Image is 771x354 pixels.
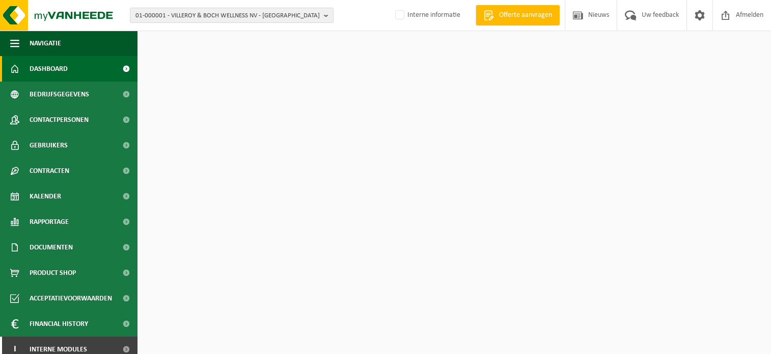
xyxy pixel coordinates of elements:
[30,31,61,56] span: Navigatie
[30,286,112,311] span: Acceptatievoorwaarden
[135,8,320,23] span: 01-000001 - VILLEROY & BOCH WELLNESS NV - [GEOGRAPHIC_DATA]
[30,133,68,158] span: Gebruikers
[30,184,61,209] span: Kalender
[30,235,73,260] span: Documenten
[30,82,89,107] span: Bedrijfsgegevens
[30,311,88,337] span: Financial History
[30,56,68,82] span: Dashboard
[30,158,69,184] span: Contracten
[393,8,460,23] label: Interne informatie
[30,107,89,133] span: Contactpersonen
[497,10,555,20] span: Offerte aanvragen
[130,8,334,23] button: 01-000001 - VILLEROY & BOCH WELLNESS NV - [GEOGRAPHIC_DATA]
[30,209,69,235] span: Rapportage
[476,5,560,26] a: Offerte aanvragen
[30,260,76,286] span: Product Shop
